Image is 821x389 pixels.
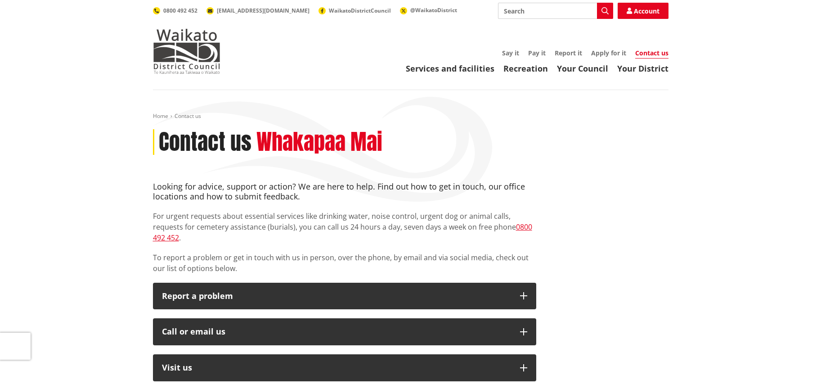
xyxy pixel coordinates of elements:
[502,49,519,57] a: Say it
[618,3,668,19] a: Account
[159,129,251,155] h1: Contact us
[162,327,511,336] div: Call or email us
[153,29,220,74] img: Waikato District Council - Te Kaunihera aa Takiwaa o Waikato
[617,63,668,74] a: Your District
[329,7,391,14] span: WaikatoDistrictCouncil
[217,7,310,14] span: [EMAIL_ADDRESS][DOMAIN_NAME]
[319,7,391,14] a: WaikatoDistrictCouncil
[153,354,536,381] button: Visit us
[153,318,536,345] button: Call or email us
[153,211,536,243] p: For urgent requests about essential services like drinking water, noise control, urgent dog or an...
[555,49,582,57] a: Report it
[153,112,168,120] a: Home
[498,3,613,19] input: Search input
[175,112,201,120] span: Contact us
[635,49,668,59] a: Contact us
[153,7,197,14] a: 0800 492 452
[153,113,668,120] nav: breadcrumb
[406,63,494,74] a: Services and facilities
[153,283,536,310] button: Report a problem
[153,252,536,274] p: To report a problem or get in touch with us in person, over the phone, by email and via social me...
[162,292,511,301] p: Report a problem
[153,222,532,243] a: 0800 492 452
[153,182,536,201] h4: Looking for advice, support or action? We are here to help. Find out how to get in touch, our off...
[591,49,626,57] a: Apply for it
[400,6,457,14] a: @WaikatoDistrict
[503,63,548,74] a: Recreation
[256,129,382,155] h2: Whakapaa Mai
[206,7,310,14] a: [EMAIL_ADDRESS][DOMAIN_NAME]
[163,7,197,14] span: 0800 492 452
[410,6,457,14] span: @WaikatoDistrict
[162,363,511,372] p: Visit us
[557,63,608,74] a: Your Council
[528,49,546,57] a: Pay it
